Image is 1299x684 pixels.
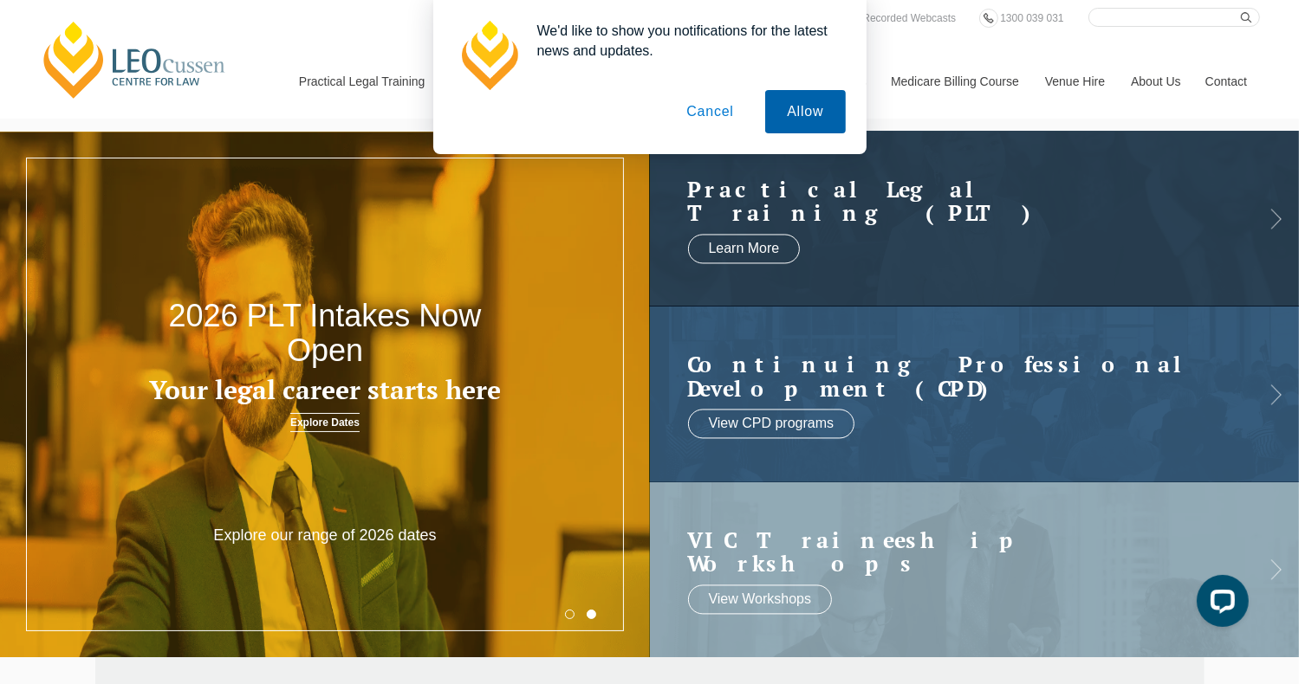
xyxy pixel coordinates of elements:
[688,177,1227,225] h2: Practical Legal Training (PLT)
[688,528,1227,576] a: VIC Traineeship Workshops
[130,376,520,404] h3: Your legal career starts here
[565,610,575,619] button: 1
[688,353,1227,401] a: Continuing ProfessionalDevelopment (CPD)
[688,584,833,614] a: View Workshops
[454,21,523,90] img: notification icon
[523,21,846,61] div: We'd like to show you notifications for the latest news and updates.
[195,526,455,545] p: Explore our range of 2026 dates
[587,610,596,619] button: 2
[765,90,845,133] button: Allow
[1183,568,1256,641] iframe: LiveChat chat widget
[688,234,801,263] a: Learn More
[688,353,1227,401] h2: Continuing Professional Development (CPD)
[290,413,360,432] a: Explore Dates
[688,177,1227,225] a: Practical LegalTraining (PLT)
[130,299,520,367] h2: 2026 PLT Intakes Now Open
[665,90,756,133] button: Cancel
[688,410,855,439] a: View CPD programs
